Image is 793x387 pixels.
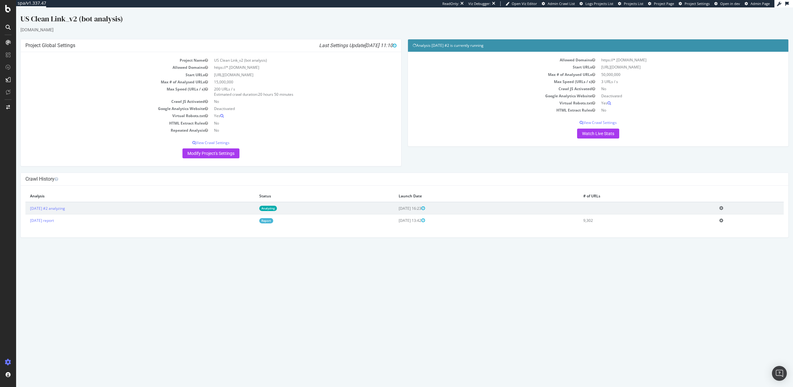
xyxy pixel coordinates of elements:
td: No [195,90,380,98]
span: [DATE] 11:10 [348,35,380,41]
td: Max # of Analysed URLs [396,64,582,71]
th: Analysis [9,183,239,195]
td: HTML Extract Rules [9,112,195,119]
a: Open in dev [714,1,740,6]
a: [DATE] #2 analyzing [14,198,49,204]
span: Project Page [654,1,674,6]
td: Allowed Domains [9,56,195,64]
span: [DATE] 13:42 [383,210,409,216]
td: Virtual Robots.txt [9,105,195,112]
td: https://*.[DOMAIN_NAME] [195,56,380,64]
span: Open Viz Editor [512,1,537,6]
a: Report [243,211,257,216]
span: Admin Crawl List [548,1,575,6]
td: Max # of Analysed URLs [9,71,195,78]
td: Virtual Robots.txt [396,92,582,99]
h4: Project Global Settings [9,35,380,41]
td: Crawl JS Activated [9,90,195,98]
p: View Crawl Settings [9,133,380,138]
p: View Crawl Settings [396,112,768,118]
td: 9,302 [563,207,699,219]
td: 50,000,000 [582,64,768,71]
td: Google Analytics Website [396,85,582,92]
a: Admin Page [745,1,770,6]
td: https://*.[DOMAIN_NAME] [582,49,768,56]
div: Viz Debugger: [468,1,491,6]
td: Start URLs [9,64,195,71]
span: 20 hours 50 minutes [242,84,277,90]
td: Max Speed (URLs / s) [396,71,582,78]
div: [DOMAIN_NAME] [4,19,773,25]
span: Admin Page [751,1,770,6]
td: US Clean Link_v2 (bot analysis) [195,49,380,56]
h4: Analysis [DATE] #2 is currently running [396,35,768,41]
th: # of URLs [563,183,699,195]
a: Admin Crawl List [542,1,575,6]
th: Status [239,183,378,195]
td: Crawl JS Activated [396,78,582,85]
div: Open Intercom Messenger [772,366,787,381]
td: 3 URLs / s [582,71,768,78]
a: Project Page [648,1,674,6]
td: Yes [195,105,380,112]
div: US Clean Link_v2 (bot analysis) [4,6,773,19]
td: Project Name [9,49,195,56]
td: Start URLs [396,56,582,63]
td: Google Analytics Website [9,98,195,105]
span: Projects List [624,1,643,6]
a: [DATE] report [14,210,38,216]
a: Project Settings [679,1,710,6]
span: [DATE] 16:23 [383,198,409,204]
td: HTML Extract Rules [396,99,582,106]
td: No [195,119,380,126]
th: Launch Date [378,183,562,195]
div: ReadOnly: [442,1,459,6]
a: Projects List [618,1,643,6]
td: No [582,99,768,106]
i: Last Settings Update [303,35,380,41]
td: Repeated Analysis [9,119,195,126]
span: Project Settings [685,1,710,6]
a: Modify Project's Settings [166,141,223,151]
td: Yes [582,92,768,99]
td: No [582,78,768,85]
a: Logs Projects List [580,1,613,6]
a: Open Viz Editor [506,1,537,6]
td: Allowed Domains [396,49,582,56]
td: Deactivated [582,85,768,92]
td: 15,000,000 [195,71,380,78]
span: Logs Projects List [585,1,613,6]
td: Deactivated [195,98,380,105]
a: Analyzing [243,198,261,204]
a: Watch Live Stats [561,121,603,131]
td: Max Speed (URLs / s) [9,78,195,90]
td: [URL][DOMAIN_NAME] [195,64,380,71]
h4: Crawl History [9,169,768,175]
td: [URL][DOMAIN_NAME] [582,56,768,63]
td: No [195,112,380,119]
td: 200 URLs / s Estimated crawl duration: [195,78,380,90]
span: Open in dev [720,1,740,6]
